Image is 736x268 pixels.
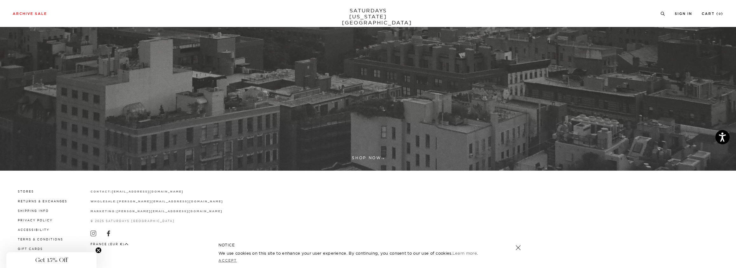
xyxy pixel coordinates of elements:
[18,199,67,203] a: Returns & Exchanges
[675,12,692,16] a: Sign In
[342,8,394,26] a: SATURDAYS[US_STATE][GEOGRAPHIC_DATA]
[18,219,52,222] a: Privacy Policy
[117,199,223,203] a: [PERSON_NAME][EMAIL_ADDRESS][DOMAIN_NAME]
[6,252,97,268] div: Get 15% OffClose teaser
[90,200,117,203] strong: wholesale:
[13,12,47,16] a: Archive Sale
[112,190,183,193] a: [EMAIL_ADDRESS][DOMAIN_NAME]
[452,251,477,256] a: Learn more
[35,256,68,264] span: Get 15% Off
[18,190,34,193] a: Stores
[112,190,183,193] strong: [EMAIL_ADDRESS][DOMAIN_NAME]
[18,228,49,232] a: Accessibility
[218,242,518,248] h5: NOTICE
[90,219,223,223] p: © 2025 Saturdays [GEOGRAPHIC_DATA]
[702,12,723,16] a: Cart (0)
[218,250,495,256] p: We use cookies on this site to enhance your user experience. By continuing, you consent to our us...
[90,242,129,246] button: France (EUR €)
[117,209,222,213] a: [PERSON_NAME][EMAIL_ADDRESS][DOMAIN_NAME]
[18,247,43,251] a: Gift Cards
[719,13,721,16] small: 0
[218,258,237,263] a: Accept
[18,238,63,241] a: Terms & Conditions
[18,209,49,212] a: Shipping Info
[90,190,112,193] strong: contact:
[95,247,102,253] button: Close teaser
[90,210,117,213] strong: marketing:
